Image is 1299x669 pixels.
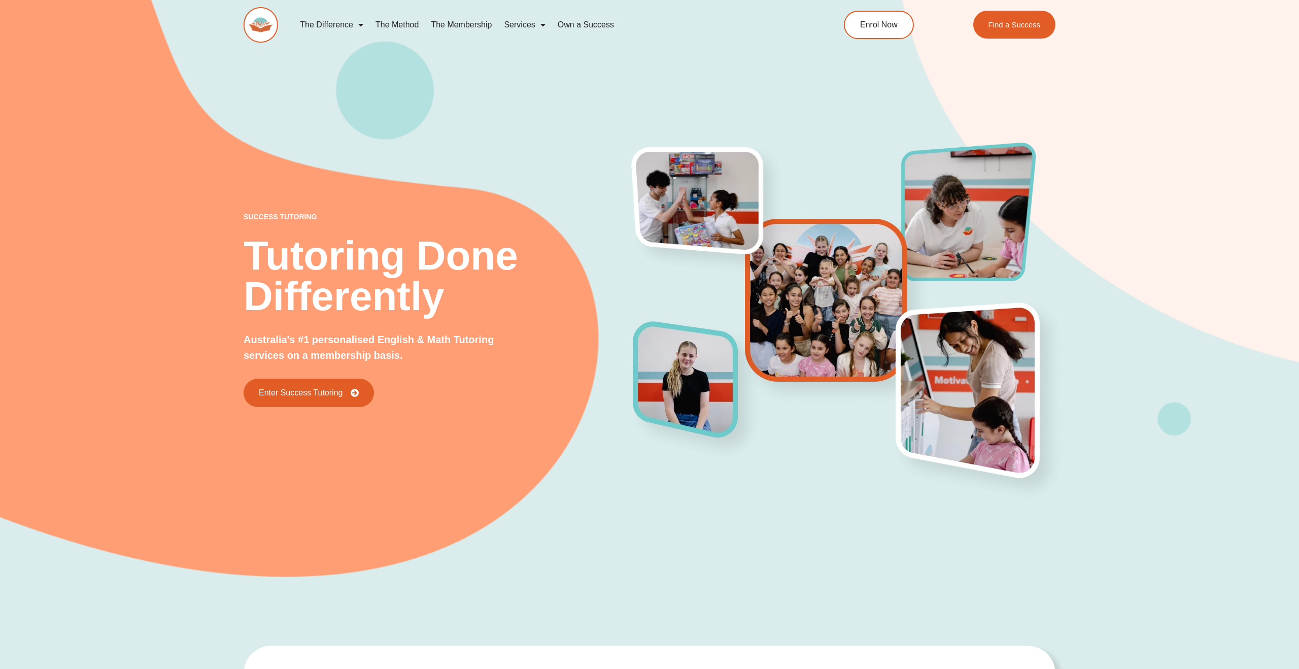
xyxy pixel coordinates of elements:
[244,236,633,317] h2: Tutoring Done Differently
[973,11,1055,39] a: Find a Success
[860,21,898,29] span: Enrol Now
[552,13,620,37] a: Own a Success
[425,13,498,37] a: The Membership
[244,379,374,407] a: Enter Success Tutoring
[294,13,797,37] nav: Menu
[259,389,343,397] span: Enter Success Tutoring
[294,13,369,37] a: The Difference
[988,21,1040,28] span: Find a Success
[844,11,914,39] a: Enrol Now
[244,332,528,363] p: Australia's #1 personalised English & Math Tutoring services on a membership basis.
[244,213,633,220] p: success tutoring
[369,13,425,37] a: The Method
[498,13,551,37] a: Services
